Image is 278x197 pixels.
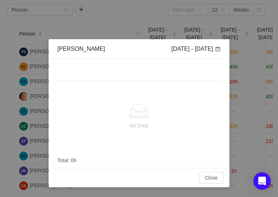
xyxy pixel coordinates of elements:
div: Open Intercom Messenger [253,172,271,190]
span: Total: 0h [57,157,76,163]
p: No Data [63,122,215,130]
div: [PERSON_NAME] [57,45,105,53]
button: Close [199,172,224,184]
div: [DATE] - [DATE] [171,45,221,53]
